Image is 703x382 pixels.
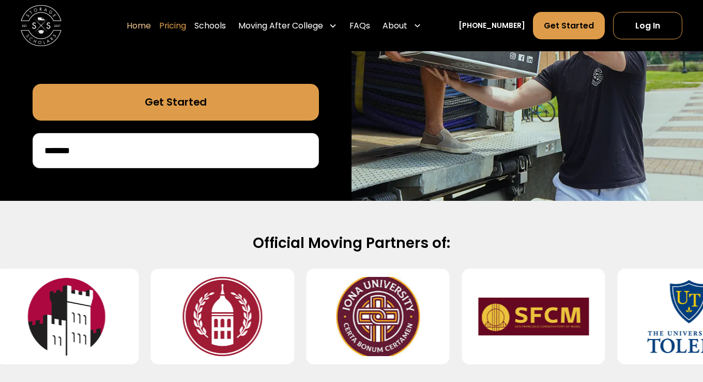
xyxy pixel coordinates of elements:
[349,11,370,40] a: FAQs
[127,11,151,40] a: Home
[33,84,319,121] a: Get Started
[533,12,605,39] a: Get Started
[238,20,323,32] div: Moving After College
[21,5,62,46] a: home
[35,234,668,253] h2: Official Moving Partners of:
[378,11,426,40] div: About
[234,11,342,40] div: Moving After College
[459,20,525,31] a: [PHONE_NUMBER]
[12,277,123,356] img: Manhattanville University
[323,277,433,356] img: Iona University
[167,277,278,356] img: Southern Virginia University
[613,12,683,39] a: Log In
[383,20,407,32] div: About
[21,5,62,46] img: Storage Scholars main logo
[159,11,186,40] a: Pricing
[478,277,589,356] img: San Francisco Conservatory of Music
[194,11,226,40] a: Schools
